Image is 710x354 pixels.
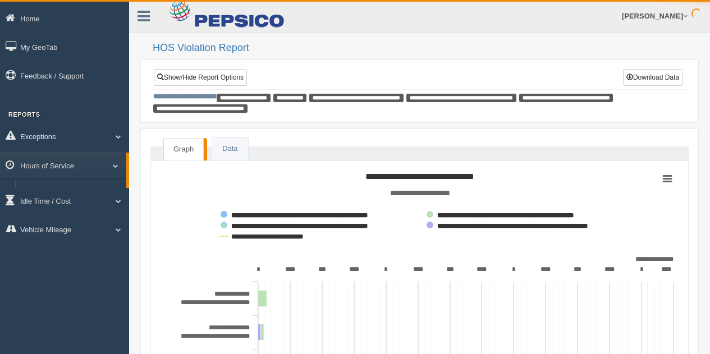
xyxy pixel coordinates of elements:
h2: HOS Violation Report [153,43,699,54]
a: Data [212,137,248,160]
a: HOS Explanation Reports [20,181,126,201]
a: Graph [163,138,204,160]
button: Download Data [623,69,682,86]
a: Show/Hide Report Options [154,69,247,86]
